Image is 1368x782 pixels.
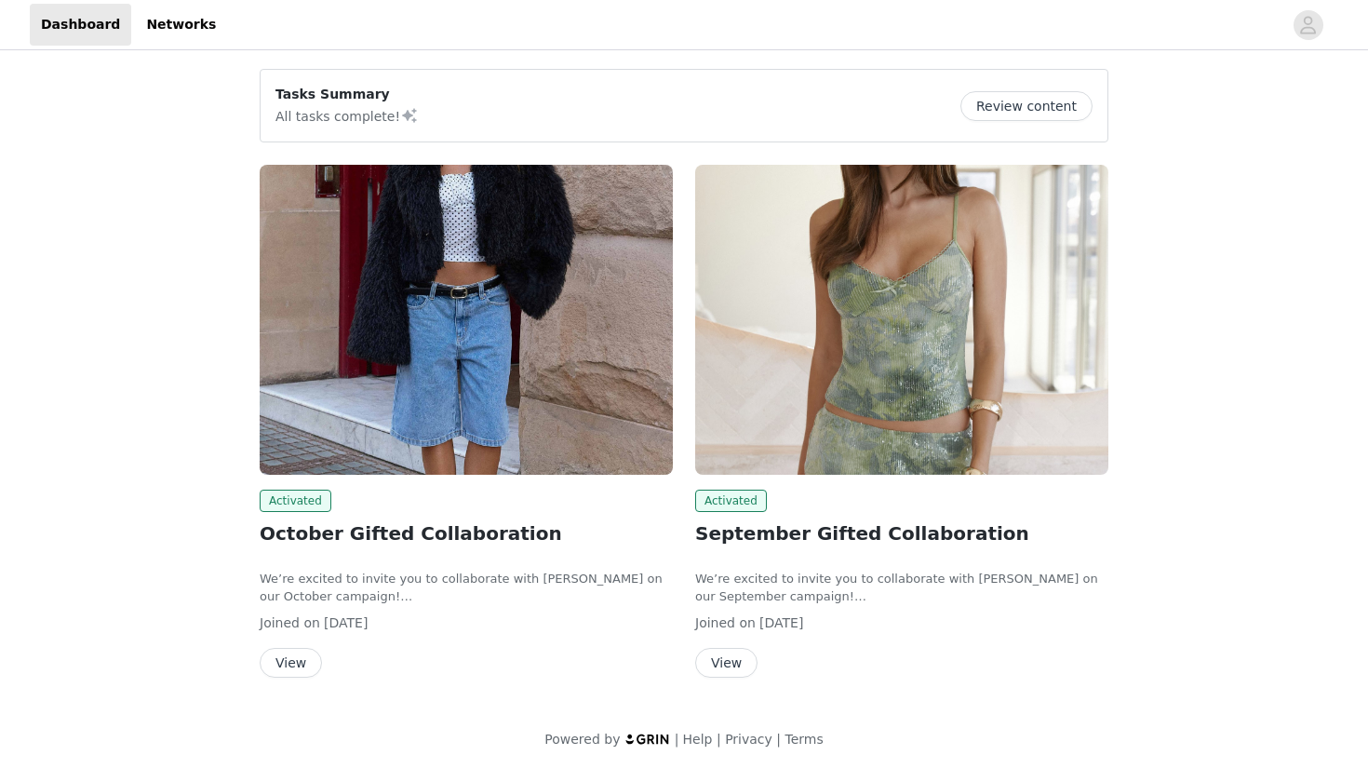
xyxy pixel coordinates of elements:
[695,648,758,678] button: View
[683,732,713,747] a: Help
[260,615,320,630] span: Joined on
[695,615,756,630] span: Joined on
[675,732,679,747] span: |
[260,570,673,606] p: We’re excited to invite you to collaborate with [PERSON_NAME] on our October campaign!
[260,648,322,678] button: View
[275,104,419,127] p: All tasks complete!
[260,490,331,512] span: Activated
[275,85,419,104] p: Tasks Summary
[960,91,1093,121] button: Review content
[1299,10,1317,40] div: avatar
[135,4,227,46] a: Networks
[759,615,803,630] span: [DATE]
[30,4,131,46] a: Dashboard
[544,732,620,747] span: Powered by
[695,490,767,512] span: Activated
[695,570,1108,606] p: We’re excited to invite you to collaborate with [PERSON_NAME] on our September campaign!
[624,733,671,745] img: logo
[695,165,1108,475] img: Peppermayo USA
[695,519,1108,547] h2: September Gifted Collaboration
[785,732,823,747] a: Terms
[260,519,673,547] h2: October Gifted Collaboration
[776,732,781,747] span: |
[260,656,322,670] a: View
[725,732,772,747] a: Privacy
[324,615,368,630] span: [DATE]
[695,656,758,670] a: View
[260,165,673,475] img: Peppermayo USA
[717,732,721,747] span: |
